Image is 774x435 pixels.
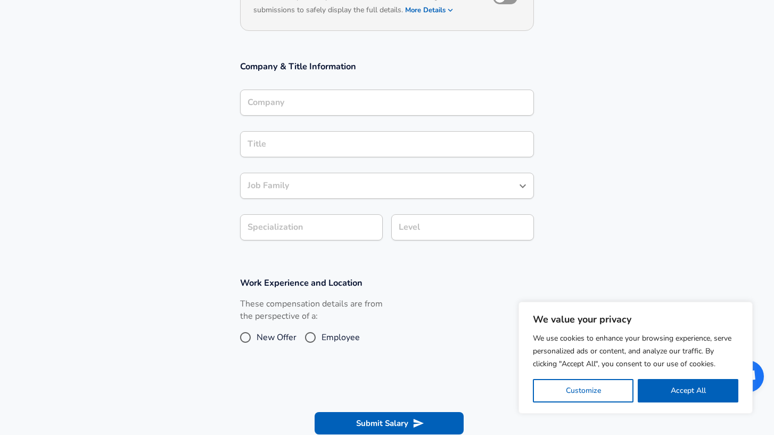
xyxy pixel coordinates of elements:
[533,379,633,402] button: Customize
[533,332,738,370] p: We use cookies to enhance your browsing experience, serve personalized ads or content, and analyz...
[240,298,383,323] label: These compensation details are from the perspective of a:
[257,331,297,344] span: New Offer
[322,331,360,344] span: Employee
[515,179,530,194] button: Open
[240,277,534,289] h3: Work Experience and Location
[405,3,454,18] button: More Details
[396,219,529,236] input: L3
[240,214,383,240] input: Specialization
[315,412,464,434] button: Submit Salary
[240,60,534,72] h3: Company & Title Information
[245,136,529,152] input: Software Engineer
[245,94,529,111] input: Google
[638,379,738,402] button: Accept All
[533,313,738,326] p: We value your privacy
[245,178,513,194] input: Software Engineer
[518,302,753,414] div: We value your privacy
